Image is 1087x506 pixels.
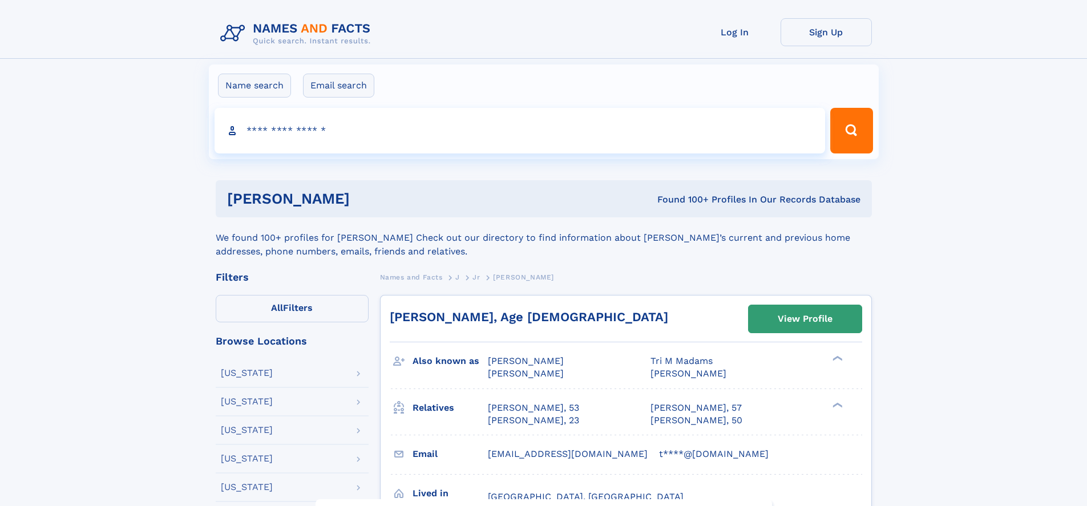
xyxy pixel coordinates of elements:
[303,74,374,98] label: Email search
[216,336,369,346] div: Browse Locations
[650,368,726,379] span: [PERSON_NAME]
[650,355,713,366] span: Tri M Madams
[455,273,460,281] span: J
[650,402,742,414] a: [PERSON_NAME], 57
[830,401,843,408] div: ❯
[216,295,369,322] label: Filters
[221,454,273,463] div: [US_STATE]
[488,414,579,427] a: [PERSON_NAME], 23
[271,302,283,313] span: All
[413,444,488,464] h3: Email
[413,484,488,503] h3: Lived in
[781,18,872,46] a: Sign Up
[221,397,273,406] div: [US_STATE]
[472,270,480,284] a: Jr
[650,414,742,427] a: [PERSON_NAME], 50
[216,272,369,282] div: Filters
[215,108,826,153] input: search input
[749,305,862,333] a: View Profile
[216,217,872,258] div: We found 100+ profiles for [PERSON_NAME] Check out our directory to find information about [PERSO...
[413,398,488,418] h3: Relatives
[778,306,833,332] div: View Profile
[488,402,579,414] a: [PERSON_NAME], 53
[488,491,684,502] span: [GEOGRAPHIC_DATA], [GEOGRAPHIC_DATA]
[227,192,504,206] h1: [PERSON_NAME]
[218,74,291,98] label: Name search
[689,18,781,46] a: Log In
[488,355,564,366] span: [PERSON_NAME]
[488,368,564,379] span: [PERSON_NAME]
[216,18,380,49] img: Logo Names and Facts
[380,270,443,284] a: Names and Facts
[221,483,273,492] div: [US_STATE]
[472,273,480,281] span: Jr
[413,351,488,371] h3: Also known as
[830,355,843,362] div: ❯
[503,193,860,206] div: Found 100+ Profiles In Our Records Database
[390,310,668,324] a: [PERSON_NAME], Age [DEMOGRAPHIC_DATA]
[455,270,460,284] a: J
[830,108,872,153] button: Search Button
[221,369,273,378] div: [US_STATE]
[493,273,554,281] span: [PERSON_NAME]
[488,448,648,459] span: [EMAIL_ADDRESS][DOMAIN_NAME]
[221,426,273,435] div: [US_STATE]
